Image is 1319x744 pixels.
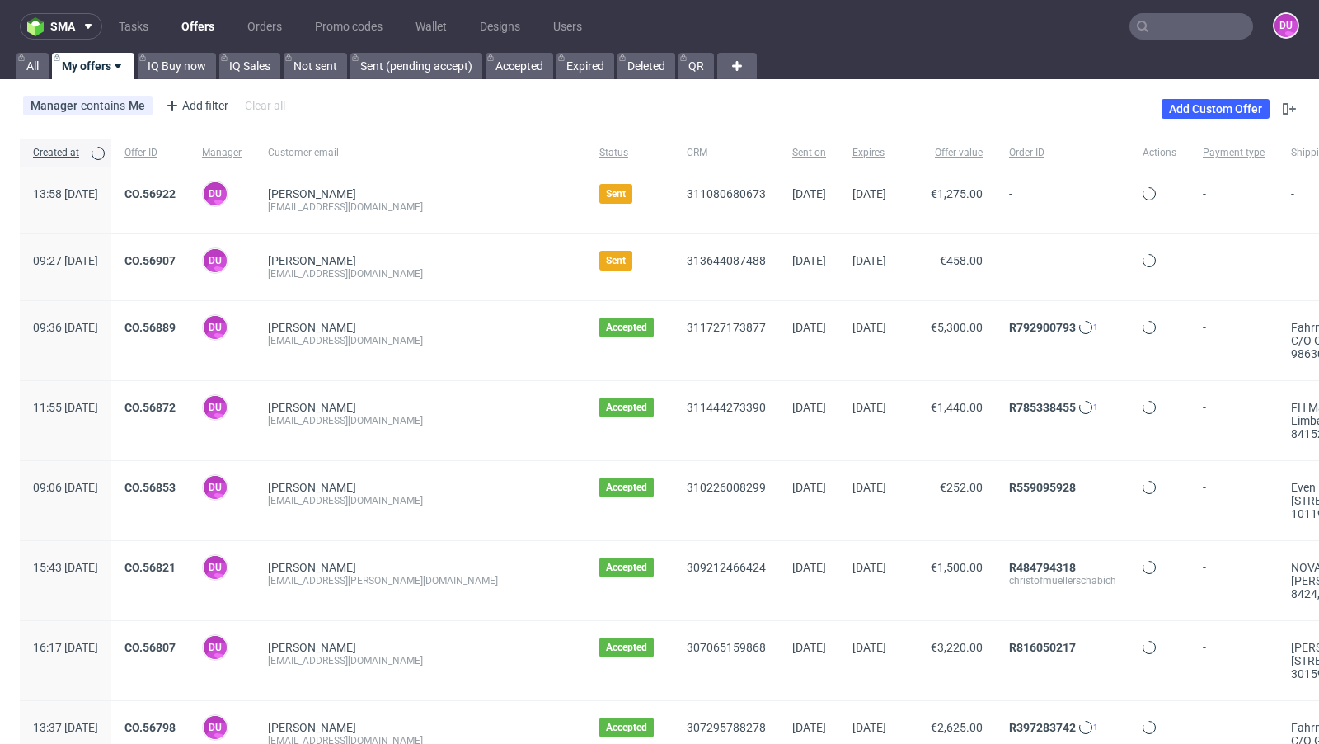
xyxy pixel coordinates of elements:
[599,146,660,160] span: Status
[204,636,227,659] figcaption: DU
[852,254,886,267] span: [DATE]
[33,401,98,414] span: 11:55 [DATE]
[268,414,573,427] div: [EMAIL_ADDRESS][DOMAIN_NAME]
[268,574,573,587] div: [EMAIL_ADDRESS][PERSON_NAME][DOMAIN_NAME]
[931,187,983,200] span: €1,275.00
[268,321,356,334] a: [PERSON_NAME]
[606,481,647,494] span: Accepted
[33,254,98,267] span: 09:27 [DATE]
[792,401,826,414] span: [DATE]
[1076,401,1098,414] a: 1
[268,654,573,667] div: [EMAIL_ADDRESS][DOMAIN_NAME]
[268,401,356,414] a: [PERSON_NAME]
[1076,321,1098,334] a: 1
[852,721,886,734] span: [DATE]
[124,401,176,414] a: CO.56872
[792,321,826,334] span: [DATE]
[687,721,766,734] a: 307295788278
[940,481,983,494] span: €252.00
[124,641,176,654] a: CO.56807
[33,321,98,334] span: 09:36 [DATE]
[792,187,826,200] span: [DATE]
[268,494,573,507] div: [EMAIL_ADDRESS][DOMAIN_NAME]
[687,641,766,654] a: 307065159868
[350,53,482,79] a: Sent (pending accept)
[606,561,647,574] span: Accepted
[687,146,766,160] span: CRM
[852,187,886,200] span: [DATE]
[268,200,573,214] div: [EMAIL_ADDRESS][DOMAIN_NAME]
[1009,641,1076,654] a: R816050217
[543,13,592,40] a: Users
[852,641,886,654] span: [DATE]
[204,716,227,739] figcaption: DU
[1093,401,1098,414] span: 1
[792,641,826,654] span: [DATE]
[204,182,227,205] figcaption: DU
[305,13,392,40] a: Promo codes
[1009,321,1076,334] a: R792900793
[1009,254,1116,280] span: -
[792,561,826,574] span: [DATE]
[931,721,983,734] span: €2,625.00
[940,254,983,267] span: €458.00
[16,53,49,79] a: All
[268,721,356,734] a: [PERSON_NAME]
[204,556,227,579] figcaption: DU
[852,481,886,494] span: [DATE]
[1009,721,1076,734] a: R397283742
[617,53,675,79] a: Deleted
[268,561,356,574] a: [PERSON_NAME]
[202,146,242,160] span: Manager
[171,13,224,40] a: Offers
[268,481,356,494] a: [PERSON_NAME]
[27,17,50,36] img: logo
[792,146,826,160] span: Sent on
[852,321,886,334] span: [DATE]
[1162,99,1270,119] a: Add Custom Offer
[204,396,227,419] figcaption: DU
[204,476,227,499] figcaption: DU
[1203,146,1265,160] span: Payment type
[242,94,289,117] div: Clear all
[852,146,886,160] span: Expires
[219,53,280,79] a: IQ Sales
[852,401,886,414] span: [DATE]
[268,187,356,200] a: [PERSON_NAME]
[124,561,176,574] a: CO.56821
[237,13,292,40] a: Orders
[124,721,176,734] a: CO.56798
[687,401,766,414] a: 311444273390
[1203,187,1265,214] span: -
[124,187,176,200] a: CO.56922
[1274,14,1298,37] figcaption: DU
[687,481,766,494] a: 310226008299
[50,21,75,32] span: sma
[1076,721,1098,734] a: 1
[129,99,145,112] div: Me
[268,146,573,160] span: Customer email
[1203,401,1265,440] span: -
[138,53,216,79] a: IQ Buy now
[124,321,176,334] a: CO.56889
[931,641,983,654] span: €3,220.00
[852,561,886,574] span: [DATE]
[33,481,98,494] span: 09:06 [DATE]
[1009,401,1076,414] a: R785338455
[678,53,714,79] a: QR
[1203,481,1265,520] span: -
[109,13,158,40] a: Tasks
[268,254,356,267] a: [PERSON_NAME]
[159,92,232,119] div: Add filter
[1009,574,1116,587] div: christofmuellerschabich
[1009,481,1076,494] a: R559095928
[20,13,102,40] button: sma
[931,401,983,414] span: €1,440.00
[687,187,766,200] a: 311080680673
[606,187,626,200] span: Sent
[204,249,227,272] figcaption: DU
[284,53,347,79] a: Not sent
[556,53,614,79] a: Expired
[792,721,826,734] span: [DATE]
[931,561,983,574] span: €1,500.00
